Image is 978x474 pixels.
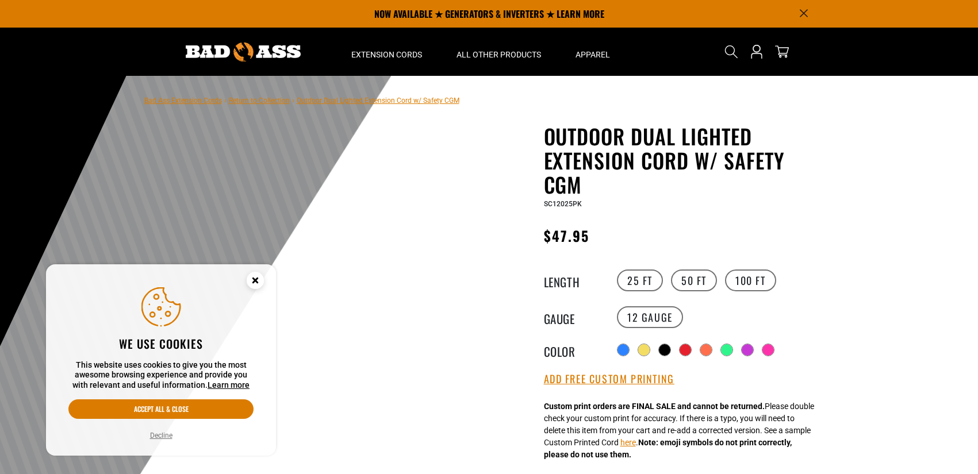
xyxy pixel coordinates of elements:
[68,360,254,391] p: This website uses cookies to give you the most awesome browsing experience and provide you with r...
[46,264,276,456] aside: Cookie Consent
[144,93,459,107] nav: breadcrumbs
[725,269,776,291] label: 100 FT
[576,49,610,60] span: Apparel
[544,310,601,325] legend: Gauge
[671,269,717,291] label: 50 FT
[297,97,459,105] span: Outdoor Dual Lighted Extension Cord w/ Safety CGM
[224,97,227,105] span: ›
[544,438,792,459] strong: Note: emoji symbols do not print correctly, please do not use them.
[620,437,636,449] button: here
[558,28,627,76] summary: Apparel
[617,269,663,291] label: 25 FT
[229,97,290,105] a: Return to Collection
[544,273,601,288] legend: Length
[544,373,674,386] button: Add Free Custom Printing
[147,430,176,441] button: Decline
[544,200,582,208] span: SC12025PK
[208,380,250,390] a: Learn more
[292,97,294,105] span: ›
[544,400,814,461] div: Please double check your custom print for accuracy. If there is a typo, you will need to delete t...
[544,342,601,357] legend: Color
[544,225,589,246] span: $47.95
[144,97,222,105] a: Bad Ass Extension Cords
[68,399,254,419] button: Accept all & close
[351,49,422,60] span: Extension Cords
[334,28,439,76] summary: Extension Cords
[544,124,826,196] h1: Outdoor Dual Lighted Extension Cord w/ Safety CGM
[68,336,254,351] h2: We use cookies
[439,28,558,76] summary: All Other Products
[544,402,765,411] strong: Custom print orders are FINAL SALE and cannot be returned.
[617,306,683,328] label: 12 Gauge
[186,43,301,61] img: Bad Ass Extension Cords
[722,43,741,61] summary: Search
[457,49,541,60] span: All Other Products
